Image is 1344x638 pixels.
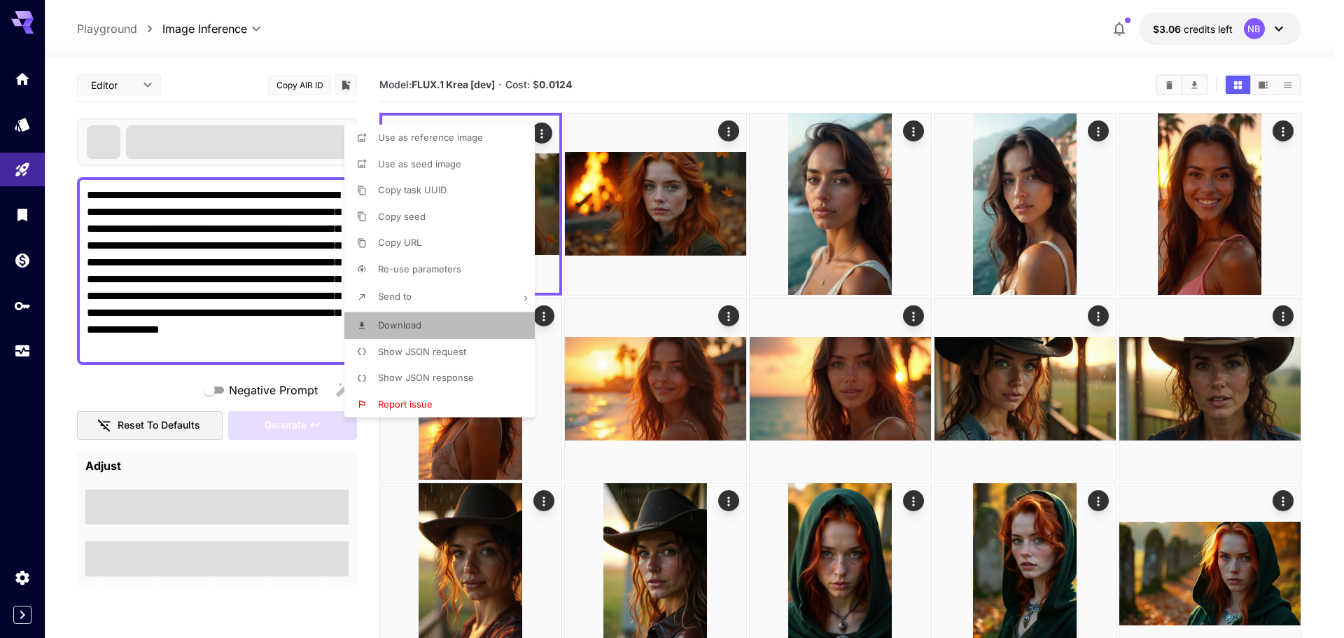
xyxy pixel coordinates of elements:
[378,211,426,222] span: Copy seed
[378,132,483,143] span: Use as reference image
[378,158,461,169] span: Use as seed image
[378,237,421,248] span: Copy URL
[378,263,461,275] span: Re-use parameters
[378,291,412,302] span: Send to
[378,184,447,195] span: Copy task UUID
[378,398,433,410] span: Report issue
[378,372,474,383] span: Show JSON response
[378,319,421,331] span: Download
[378,346,466,357] span: Show JSON request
